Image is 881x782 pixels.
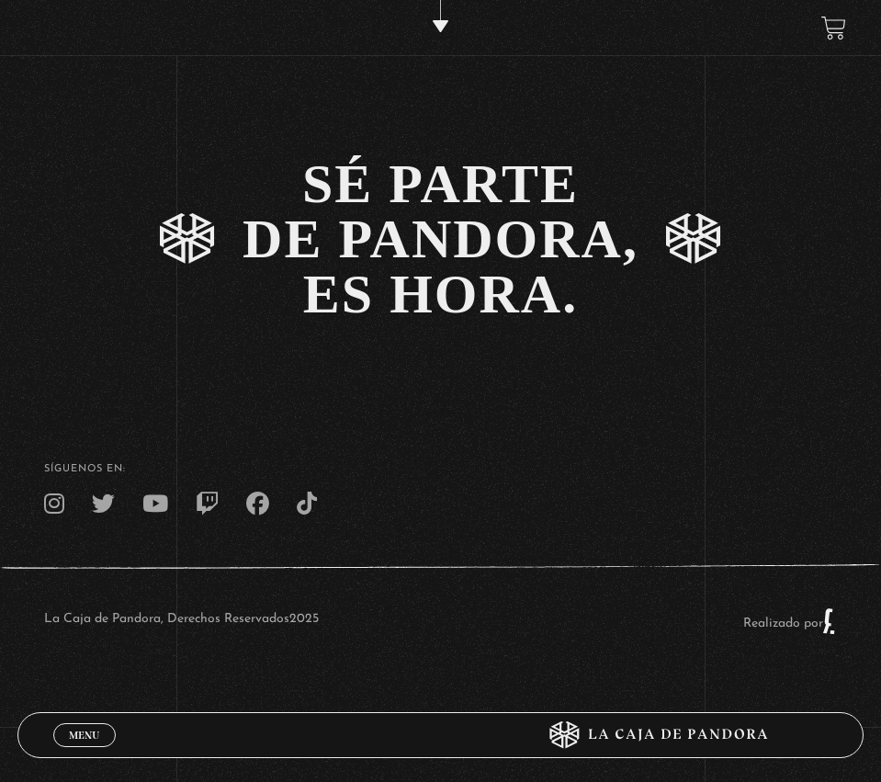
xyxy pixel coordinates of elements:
[821,16,846,40] a: View your shopping cart
[44,607,319,635] p: La Caja de Pandora, Derechos Reservados 2025
[243,156,638,322] div: SÉ PARTE DE PANDORA, ES HORA.
[62,745,106,758] span: Cerrar
[44,464,837,474] h4: SÍguenos en:
[743,617,837,630] a: Realizado por
[69,730,99,741] span: Menu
